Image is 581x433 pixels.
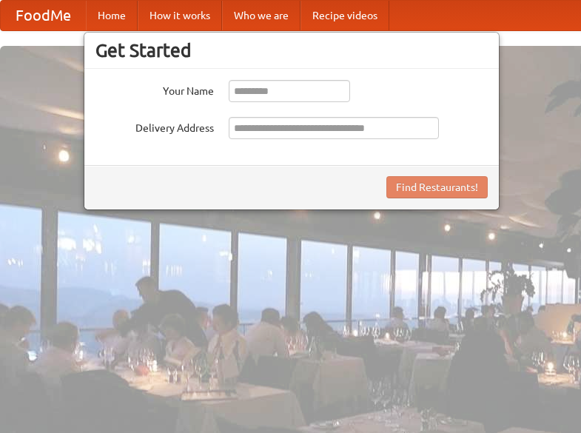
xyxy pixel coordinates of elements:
[95,39,488,61] h3: Get Started
[1,1,86,30] a: FoodMe
[95,80,214,98] label: Your Name
[95,117,214,135] label: Delivery Address
[138,1,222,30] a: How it works
[86,1,138,30] a: Home
[222,1,300,30] a: Who we are
[300,1,389,30] a: Recipe videos
[386,176,488,198] button: Find Restaurants!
